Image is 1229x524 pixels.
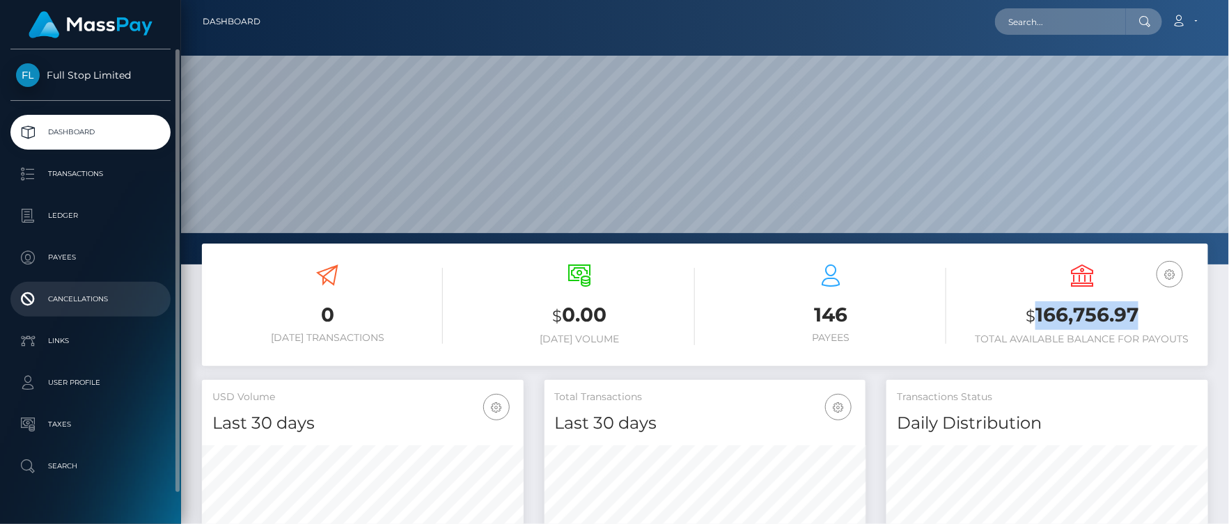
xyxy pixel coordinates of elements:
h6: Total Available Balance for Payouts [967,333,1198,345]
input: Search... [995,8,1126,35]
a: Transactions [10,157,171,191]
a: Dashboard [203,7,260,36]
h3: 146 [716,301,946,328]
p: Payees [16,247,165,268]
small: $ [552,306,562,326]
p: Search [16,456,165,477]
p: User Profile [16,372,165,393]
p: Ledger [16,205,165,226]
a: Ledger [10,198,171,233]
p: Links [16,331,165,351]
small: $ [1026,306,1035,326]
h5: Transactions Status [897,390,1198,404]
a: User Profile [10,365,171,400]
p: Cancellations [16,289,165,310]
h5: USD Volume [212,390,513,404]
a: Cancellations [10,282,171,317]
h5: Total Transactions [555,390,856,404]
h4: Daily Distribution [897,411,1198,436]
h4: Last 30 days [555,411,856,436]
p: Taxes [16,414,165,435]
p: Dashboard [16,122,165,143]
a: Search [10,449,171,484]
a: Taxes [10,407,171,442]
h6: [DATE] Volume [464,333,694,345]
h3: 166,756.97 [967,301,1198,330]
a: Dashboard [10,115,171,150]
a: Links [10,324,171,358]
p: Transactions [16,164,165,184]
img: Full Stop Limited [16,63,40,87]
span: Full Stop Limited [10,69,171,81]
h4: Last 30 days [212,411,513,436]
h6: [DATE] Transactions [212,332,443,344]
a: Payees [10,240,171,275]
img: MassPay Logo [29,11,152,38]
h3: 0 [212,301,443,328]
h3: 0.00 [464,301,694,330]
h6: Payees [716,332,946,344]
